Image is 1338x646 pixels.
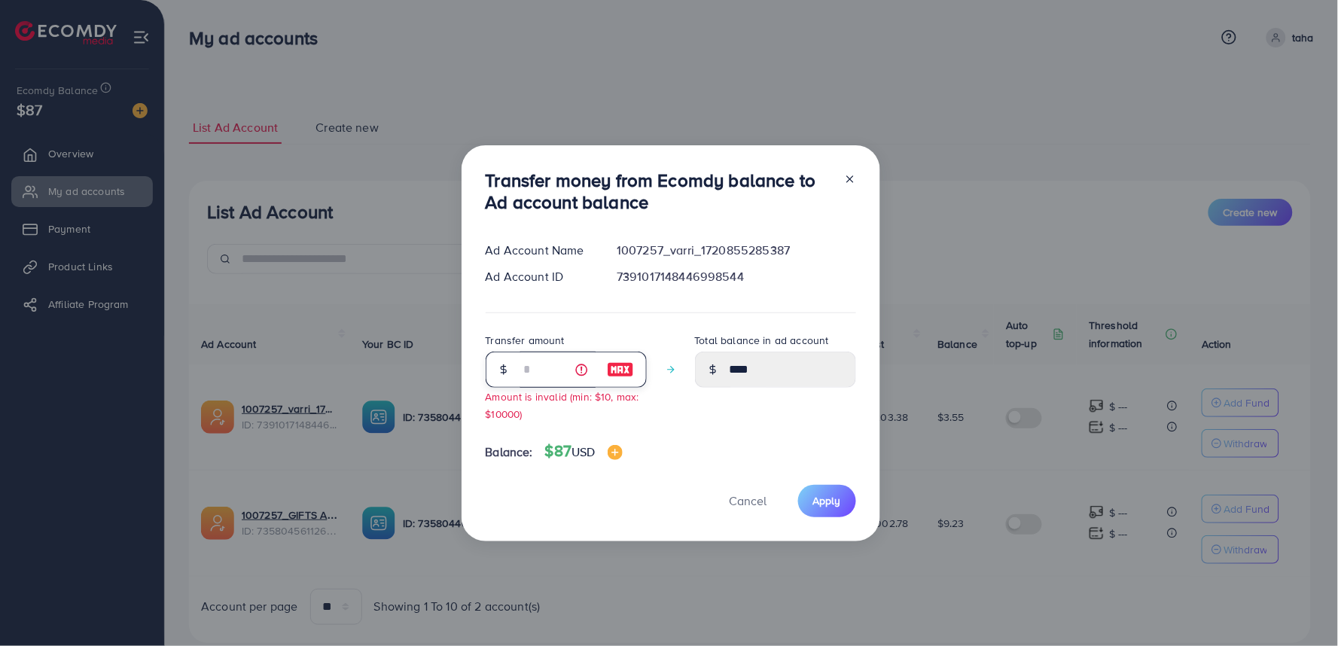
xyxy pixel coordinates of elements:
img: image [607,361,634,379]
div: Ad Account Name [474,242,605,259]
iframe: Chat [1274,578,1327,635]
div: 1007257_varri_1720855285387 [605,242,867,259]
label: Transfer amount [486,333,565,348]
h4: $87 [545,442,623,461]
span: Cancel [730,492,767,509]
img: image [608,445,623,460]
button: Cancel [711,485,786,517]
h3: Transfer money from Ecomdy balance to Ad account balance [486,169,832,213]
div: Ad Account ID [474,268,605,285]
small: Amount is invalid (min: $10, max: $10000) [486,389,639,421]
label: Total balance in ad account [695,333,829,348]
div: 7391017148446998544 [605,268,867,285]
span: USD [571,443,595,460]
span: Apply [813,493,841,508]
span: Balance: [486,443,533,461]
button: Apply [798,485,856,517]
